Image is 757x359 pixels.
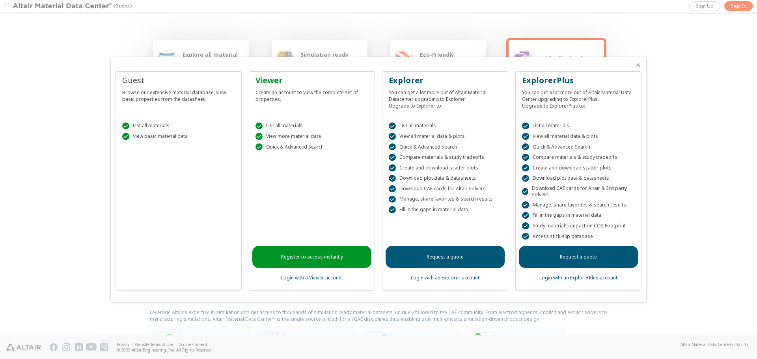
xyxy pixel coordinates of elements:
[389,154,396,161] div: 
[389,133,502,140] div: View all material data & plots
[522,133,529,140] div: 
[389,143,396,151] div: 
[519,246,638,268] a: Request a quote
[389,206,502,213] div: Fill in the gaps in material data
[122,123,235,130] div: List all materials
[522,154,635,161] div: Compare materials & study tradeoffs
[522,133,635,140] div: View all material data & plots
[522,233,529,240] div: 
[522,164,635,171] div: Create and download scatter plots
[255,123,368,130] div: List all materials
[389,164,502,171] div: Create and download scatter plots
[122,86,235,102] div: Browse our extensive material database, view basic properties from the datasheet.
[389,143,502,151] div: Quick & Advanced Search
[522,143,529,151] div: 
[522,188,528,195] div: 
[522,86,635,109] div: You can get a lot more out of Altair Material Data Center upgrading to ExplorerPlus. Upgrade to E...
[389,123,502,130] div: List all materials
[522,123,529,130] div: 
[522,164,529,171] div: 
[522,185,635,198] div: Download CAE cards for Altair & 3rd party solvers
[122,123,129,130] div: 
[389,133,396,140] div: 
[255,143,368,151] div: Quick & Advanced Search
[389,196,502,203] div: Manage, share favorites & search results
[522,212,529,219] div: 
[389,185,502,192] div: Download CAE cards for Altair solvers
[255,123,263,130] div: 
[522,201,635,208] div: Manage, share favorites & search results
[522,154,529,161] div: 
[255,86,368,102] div: Create an account to view the complete set of properties.
[389,196,396,203] div: 
[522,123,635,130] div: List all materials
[255,133,263,140] div: 
[389,154,502,161] div: Compare materials & study tradeoffs
[389,206,396,213] div: 
[635,62,641,68] button: Close
[522,75,635,86] div: ExplorerPlus
[122,133,129,140] div: 
[522,222,635,229] div: Study material's impact on CO2 Footprint
[255,143,263,151] div: 
[389,86,502,109] div: You can get a lot more out of Altair Material Datacenter upgrading to Explorer. Upgrade to Explor...
[122,133,235,140] div: View basic material data
[389,175,396,182] div: 
[389,75,502,86] div: Explorer
[255,133,368,140] div: View more material data
[539,274,617,281] a: Login with an ExplorerPlus account
[522,175,529,182] div: 
[522,212,635,219] div: Fill in the gaps in material data
[522,143,635,151] div: Quick & Advanced Search
[411,274,479,281] a: Login with an Explorer account
[252,246,371,268] a: Register to access instantly
[255,75,368,86] div: Viewer
[389,164,396,171] div: 
[122,75,235,86] div: Guest
[522,222,529,229] div: 
[389,123,396,130] div: 
[281,274,343,281] a: Login with a Viewer account
[389,185,396,192] div: 
[389,175,502,182] div: Download plot data & datasheets
[522,175,635,182] div: Download plot data & datasheets
[522,201,529,208] div: 
[522,233,635,240] div: Access stick-slip database
[386,246,505,268] a: Request a quote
